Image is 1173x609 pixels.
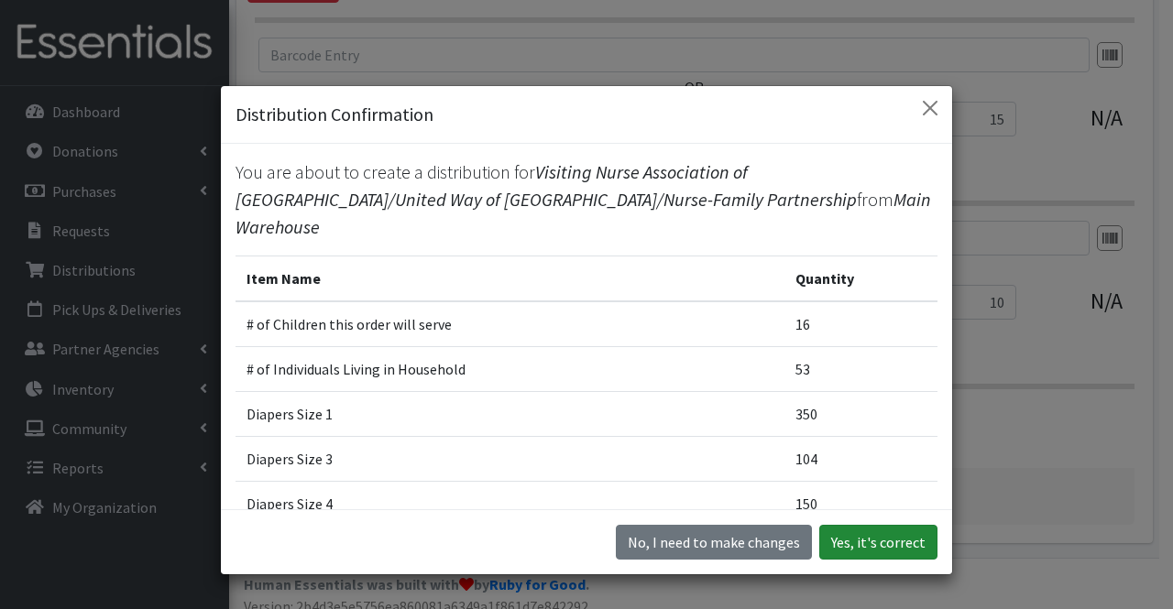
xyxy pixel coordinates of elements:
[784,301,937,347] td: 16
[236,101,433,128] h5: Distribution Confirmation
[616,525,812,560] button: No I need to make changes
[236,347,784,392] td: # of Individuals Living in Household
[236,160,857,211] span: Visiting Nurse Association of [GEOGRAPHIC_DATA]/United Way of [GEOGRAPHIC_DATA]/Nurse-Family Part...
[236,392,784,437] td: Diapers Size 1
[784,347,937,392] td: 53
[784,437,937,482] td: 104
[784,482,937,527] td: 150
[784,256,937,302] th: Quantity
[236,158,937,241] p: You are about to create a distribution for from
[915,93,945,123] button: Close
[236,437,784,482] td: Diapers Size 3
[236,256,784,302] th: Item Name
[236,482,784,527] td: Diapers Size 4
[819,525,937,560] button: Yes, it's correct
[236,301,784,347] td: # of Children this order will serve
[784,392,937,437] td: 350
